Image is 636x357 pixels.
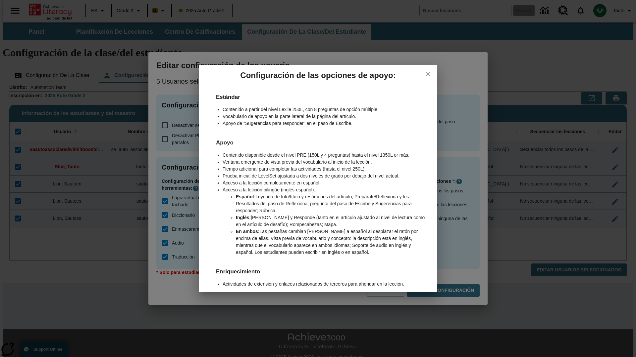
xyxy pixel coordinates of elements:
h6: Estándar [209,86,427,101]
h6: Enriquecimiento [209,260,427,276]
li: Acceso a la lección bilingüe (inglés-español). [223,186,427,193]
b: Inglés: [236,215,251,220]
li: Tiempo adicional para completar las actividades (hasta el nivel 250L). [223,166,427,173]
li: Vocabulario de apoyo en la parte lateral de la página del artículo. [223,113,427,120]
li: Actividades de extensión y enlaces relacionados de terceros para ahondar en la lección. [223,281,427,288]
li: [PERSON_NAME] y Responde (tanto en el artículo ajustado al nivel de lectura como en el artículo d... [236,214,427,228]
button: close [421,67,435,81]
b: Español: [236,194,255,199]
h6: Apoyo [209,132,427,147]
li: Contenido a partir del nivel Lexile 250L, con 8 preguntas de opción múltiple. [223,106,427,113]
li: Las pestañas cambian [PERSON_NAME] a español al desplazar el ratón por encima de ellas. Vista pre... [236,228,427,256]
li: Apoyo de "Sugerencias para responder" en el paso de Escribe. [223,120,427,127]
li: Leyenda de foto/título y resúmenes del artículo; Prepárate/Reflexiona y los Resultados del paso d... [236,193,427,214]
li: Ventana emergente de vista previa del vocabulario al inicio de la lección. [223,159,427,166]
h5: Configuración de las opciones de apoyo: [199,65,437,86]
li: Acceso a la lección completamente en español. [223,179,427,186]
b: En ambos: [236,229,260,234]
li: Prueba inicial de LevelSet ajustada a dos niveles de grado por debajo del nivel actual. [223,173,427,179]
li: Contenido disponible desde el nivel PRE (150L y 4 preguntas) hasta el nivel 1350L or más. [223,152,427,159]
